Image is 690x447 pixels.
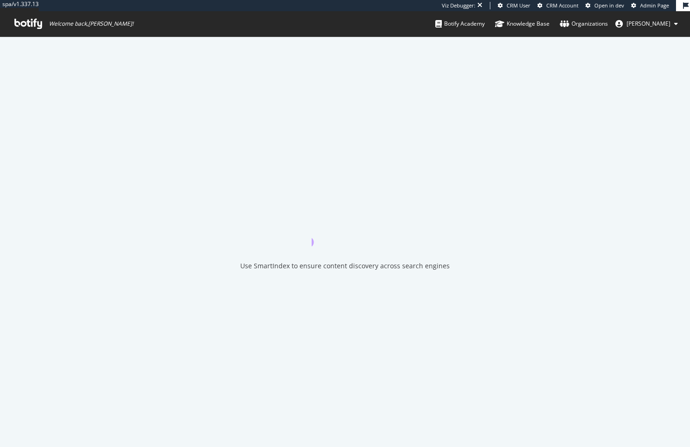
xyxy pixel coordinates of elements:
[594,2,624,9] span: Open in dev
[435,11,485,36] a: Botify Academy
[442,2,475,9] div: Viz Debugger:
[631,2,669,9] a: Admin Page
[435,19,485,28] div: Botify Academy
[507,2,530,9] span: CRM User
[627,20,670,28] span: kerry
[49,20,133,28] span: Welcome back, [PERSON_NAME] !
[608,16,685,31] button: [PERSON_NAME]
[495,11,550,36] a: Knowledge Base
[560,11,608,36] a: Organizations
[640,2,669,9] span: Admin Page
[560,19,608,28] div: Organizations
[495,19,550,28] div: Knowledge Base
[546,2,578,9] span: CRM Account
[240,261,450,271] div: Use SmartIndex to ensure content discovery across search engines
[537,2,578,9] a: CRM Account
[498,2,530,9] a: CRM User
[585,2,624,9] a: Open in dev
[312,213,379,246] div: animation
